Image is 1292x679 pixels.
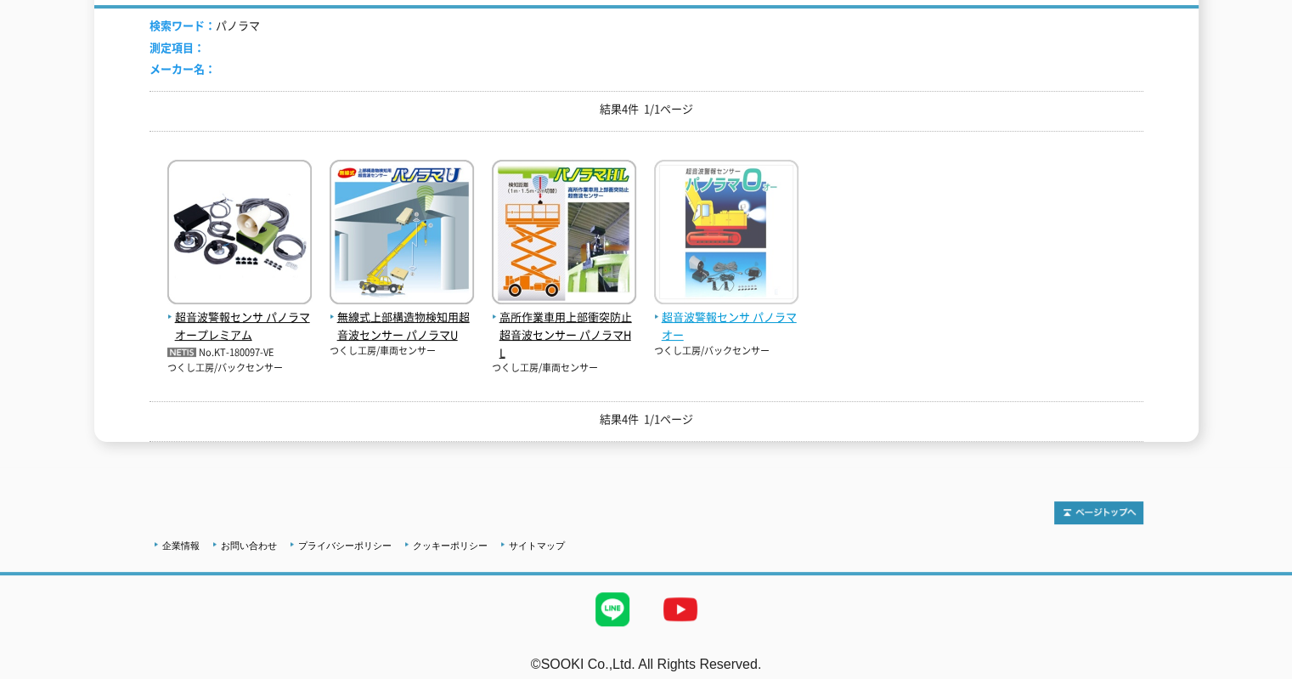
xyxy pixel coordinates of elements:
[330,160,474,308] img: パノラマU
[221,540,277,551] a: お問い合わせ
[167,308,312,344] span: 超音波警報センサ パノラマオープレミアム
[654,308,798,344] span: 超音波警報センサ パノラマオー
[492,361,636,376] p: つくし工房/車両センサー
[654,344,798,359] p: つくし工房/バックセンサー
[492,291,636,361] a: 高所作業車用上部衝突防止超音波センサー パノラマHL
[162,540,200,551] a: 企業情報
[150,100,1143,118] p: 結果4件 1/1ページ
[1054,501,1143,524] img: トップページへ
[150,39,205,55] span: 測定項目：
[330,291,474,343] a: 無線式上部構造物検知用超音波センサー パノラマU
[167,160,312,308] img: パノラマオープレミアム
[167,344,312,362] p: No.KT-180097-VE
[654,291,798,343] a: 超音波警報センサ パノラマオー
[654,160,798,308] img: パノラマオー
[413,540,488,551] a: クッキーポリシー
[330,344,474,359] p: つくし工房/車両センサー
[150,17,260,35] li: パノラマ
[492,160,636,308] img: パノラマHL
[492,308,636,361] span: 高所作業車用上部衝突防止超音波センサー パノラマHL
[298,540,392,551] a: プライバシーポリシー
[150,410,1143,428] p: 結果4件 1/1ページ
[330,308,474,344] span: 無線式上部構造物検知用超音波センサー パノラマU
[150,60,216,76] span: メーカー名：
[646,575,714,643] img: YouTube
[578,575,646,643] img: LINE
[167,361,312,376] p: つくし工房/バックセンサー
[509,540,565,551] a: サイトマップ
[150,17,216,33] span: 検索ワード：
[167,291,312,343] a: 超音波警報センサ パノラマオープレミアム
